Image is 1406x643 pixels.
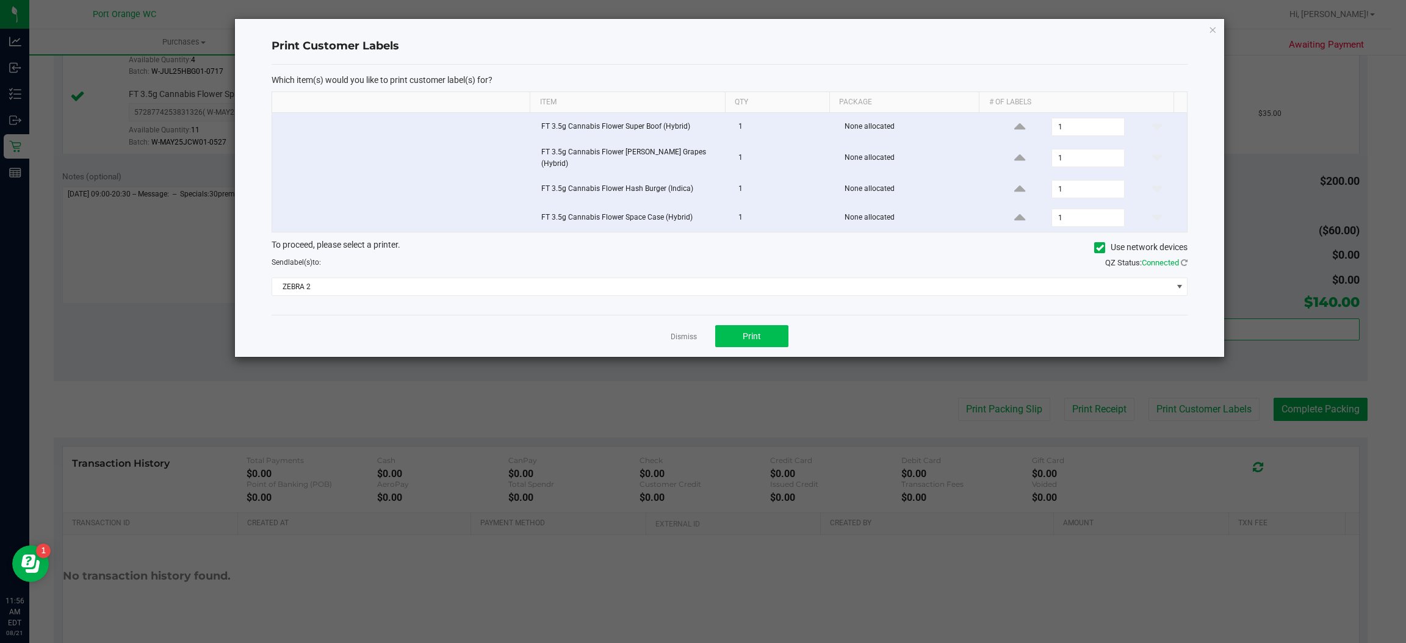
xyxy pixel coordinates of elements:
td: FT 3.5g Cannabis Flower [PERSON_NAME] Grapes (Hybrid) [534,142,732,175]
td: None allocated [837,142,989,175]
span: Connected [1142,258,1179,267]
span: ZEBRA 2 [272,278,1172,295]
div: To proceed, please select a printer. [262,239,1197,257]
th: Qty [725,92,829,113]
iframe: Resource center [12,545,49,582]
td: 1 [731,175,837,204]
td: FT 3.5g Cannabis Flower Super Boof (Hybrid) [534,113,732,142]
h4: Print Customer Labels [272,38,1188,54]
button: Print [715,325,788,347]
td: 1 [731,142,837,175]
td: None allocated [837,204,989,232]
td: FT 3.5g Cannabis Flower Space Case (Hybrid) [534,204,732,232]
td: 1 [731,113,837,142]
label: Use network devices [1094,241,1188,254]
td: None allocated [837,175,989,204]
span: label(s) [288,258,312,267]
td: None allocated [837,113,989,142]
a: Dismiss [671,332,697,342]
p: Which item(s) would you like to print customer label(s) for? [272,74,1188,85]
span: QZ Status: [1105,258,1188,267]
td: FT 3.5g Cannabis Flower Hash Burger (Indica) [534,175,732,204]
span: Print [743,331,761,341]
th: # of labels [979,92,1173,113]
td: 1 [731,204,837,232]
span: Send to: [272,258,321,267]
iframe: Resource center unread badge [36,544,51,558]
th: Package [829,92,979,113]
th: Item [530,92,724,113]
